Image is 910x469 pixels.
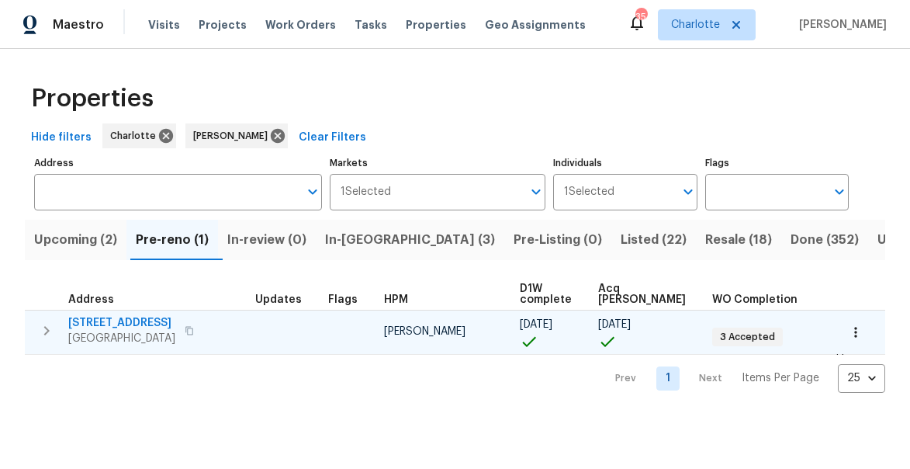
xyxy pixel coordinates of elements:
[712,294,798,305] span: WO Completion
[255,294,302,305] span: Updates
[325,229,495,251] span: In-[GEOGRAPHIC_DATA] (3)
[227,229,306,251] span: In-review (0)
[705,229,772,251] span: Resale (18)
[34,158,322,168] label: Address
[53,17,104,33] span: Maestro
[671,17,720,33] span: Charlotte
[714,331,781,344] span: 3 Accepted
[677,181,699,203] button: Open
[384,326,465,337] span: [PERSON_NAME]
[185,123,288,148] div: [PERSON_NAME]
[292,123,372,152] button: Clear Filters
[330,158,545,168] label: Markets
[793,17,887,33] span: [PERSON_NAME]
[302,181,324,203] button: Open
[299,128,366,148] span: Clear Filters
[564,186,614,199] span: 1 Selected
[514,229,602,251] span: Pre-Listing (0)
[341,186,391,199] span: 1 Selected
[199,17,247,33] span: Projects
[598,319,631,330] span: [DATE]
[34,229,117,251] span: Upcoming (2)
[656,367,680,391] a: Goto page 1
[838,358,885,398] div: 25
[406,17,466,33] span: Properties
[25,123,98,152] button: Hide filters
[829,181,850,203] button: Open
[136,229,209,251] span: Pre-reno (1)
[600,364,885,393] nav: Pagination Navigation
[635,9,646,25] div: 35
[705,158,849,168] label: Flags
[621,229,687,251] span: Listed (22)
[598,283,686,305] span: Acq [PERSON_NAME]
[148,17,180,33] span: Visits
[68,331,175,346] span: [GEOGRAPHIC_DATA]
[520,283,572,305] span: D1W complete
[742,370,819,386] p: Items Per Page
[328,294,358,305] span: Flags
[110,128,162,144] span: Charlotte
[525,181,547,203] button: Open
[384,294,408,305] span: HPM
[31,128,92,148] span: Hide filters
[265,17,336,33] span: Work Orders
[31,91,154,106] span: Properties
[68,294,114,305] span: Address
[355,19,387,30] span: Tasks
[791,229,859,251] span: Done (352)
[102,123,176,148] div: Charlotte
[553,158,697,168] label: Individuals
[68,315,175,331] span: [STREET_ADDRESS]
[520,319,552,330] span: [DATE]
[485,17,586,33] span: Geo Assignments
[193,128,274,144] span: [PERSON_NAME]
